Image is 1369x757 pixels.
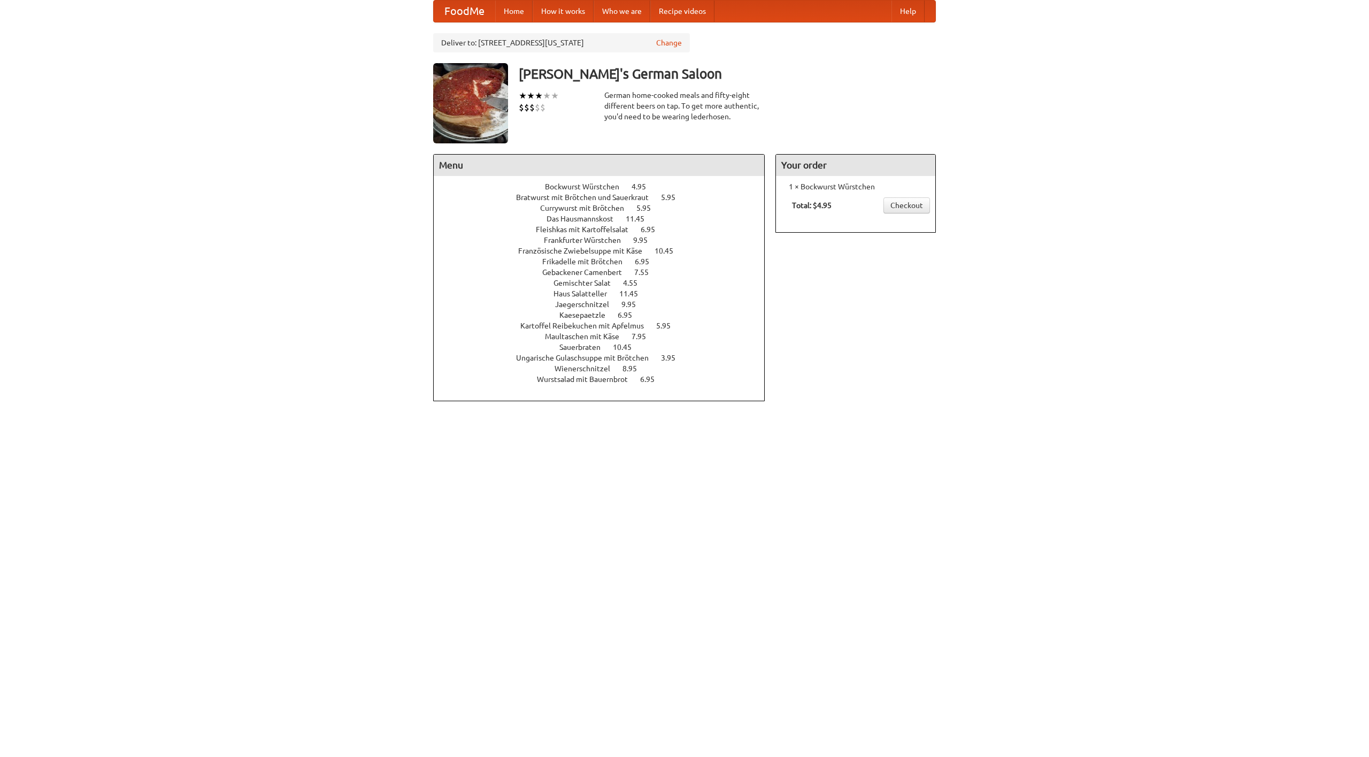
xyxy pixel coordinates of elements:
span: 6.95 [618,311,643,319]
a: Gebackener Camenbert 7.55 [542,268,668,277]
li: $ [529,102,535,113]
a: Bockwurst Würstchen 4.95 [545,182,666,191]
li: $ [540,102,545,113]
a: Wienerschnitzel 8.95 [555,364,657,373]
a: Change [656,37,682,48]
span: 10.45 [655,247,684,255]
span: 11.45 [626,215,655,223]
span: Wurstsalad mit Bauernbrot [537,375,639,384]
a: Haus Salatteller 11.45 [553,289,658,298]
a: Frikadelle mit Brötchen 6.95 [542,257,669,266]
span: Bratwurst mit Brötchen und Sauerkraut [516,193,659,202]
a: Wurstsalad mit Bauernbrot 6.95 [537,375,674,384]
h4: Your order [776,155,935,176]
li: $ [519,102,524,113]
li: ★ [535,90,543,102]
span: Ungarische Gulaschsuppe mit Brötchen [516,354,659,362]
span: Das Hausmannskost [547,215,624,223]
span: Gemischter Salat [553,279,621,287]
span: 9.95 [621,300,647,309]
a: How it works [533,1,594,22]
span: Bockwurst Würstchen [545,182,630,191]
span: Französische Zwiebelsuppe mit Käse [518,247,653,255]
a: Currywurst mit Brötchen 5.95 [540,204,671,212]
a: Recipe videos [650,1,714,22]
a: Help [891,1,925,22]
div: Deliver to: [STREET_ADDRESS][US_STATE] [433,33,690,52]
span: 7.55 [634,268,659,277]
span: 9.95 [633,236,658,244]
a: Das Hausmannskost 11.45 [547,215,664,223]
h4: Menu [434,155,764,176]
a: Jaegerschnitzel 9.95 [555,300,656,309]
a: Bratwurst mit Brötchen und Sauerkraut 5.95 [516,193,695,202]
a: Kaesepaetzle 6.95 [559,311,652,319]
span: 4.95 [632,182,657,191]
a: Französische Zwiebelsuppe mit Käse 10.45 [518,247,693,255]
h3: [PERSON_NAME]'s German Saloon [519,63,936,85]
span: Frankfurter Würstchen [544,236,632,244]
a: FoodMe [434,1,495,22]
span: Frikadelle mit Brötchen [542,257,633,266]
span: Fleishkas mit Kartoffelsalat [536,225,639,234]
a: Kartoffel Reibekuchen mit Apfelmus 5.95 [520,322,690,330]
a: Frankfurter Würstchen 9.95 [544,236,667,244]
span: Currywurst mit Brötchen [540,204,635,212]
a: Home [495,1,533,22]
li: ★ [519,90,527,102]
span: Jaegerschnitzel [555,300,620,309]
span: 10.45 [613,343,642,351]
img: angular.jpg [433,63,508,143]
li: ★ [527,90,535,102]
a: Maultaschen mit Käse 7.95 [545,332,666,341]
b: Total: $4.95 [792,201,832,210]
span: 6.95 [641,225,666,234]
li: 1 × Bockwurst Würstchen [781,181,930,192]
span: Wienerschnitzel [555,364,621,373]
li: $ [535,102,540,113]
div: German home-cooked meals and fifty-eight different beers on tap. To get more authentic, you'd nee... [604,90,765,122]
a: Gemischter Salat 4.55 [553,279,657,287]
span: 3.95 [661,354,686,362]
a: Sauerbraten 10.45 [559,343,651,351]
span: Haus Salatteller [553,289,618,298]
span: Maultaschen mit Käse [545,332,630,341]
span: 6.95 [635,257,660,266]
span: 4.55 [623,279,648,287]
a: Fleishkas mit Kartoffelsalat 6.95 [536,225,675,234]
span: 5.95 [636,204,662,212]
span: 8.95 [622,364,648,373]
li: ★ [551,90,559,102]
span: Sauerbraten [559,343,611,351]
span: 5.95 [661,193,686,202]
span: 6.95 [640,375,665,384]
span: 7.95 [632,332,657,341]
span: 11.45 [619,289,649,298]
li: $ [524,102,529,113]
span: 5.95 [656,322,681,330]
span: Kartoffel Reibekuchen mit Apfelmus [520,322,655,330]
span: Kaesepaetzle [559,311,616,319]
a: Checkout [883,197,930,213]
a: Who we are [594,1,650,22]
a: Ungarische Gulaschsuppe mit Brötchen 3.95 [516,354,695,362]
li: ★ [543,90,551,102]
span: Gebackener Camenbert [542,268,633,277]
